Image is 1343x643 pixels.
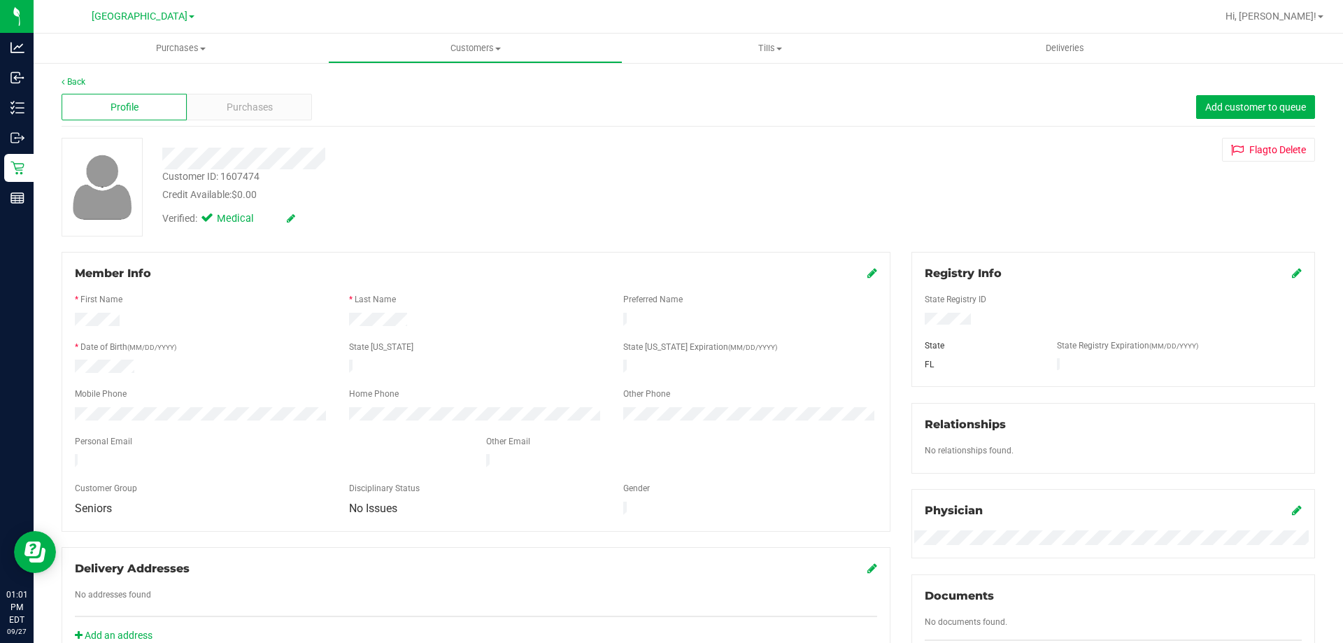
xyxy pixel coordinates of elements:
label: State [US_STATE] [349,341,413,353]
p: 09/27 [6,626,27,637]
label: Home Phone [349,388,399,400]
span: Seniors [75,502,112,515]
span: $0.00 [232,189,257,200]
label: Mobile Phone [75,388,127,400]
button: Add customer to queue [1196,95,1315,119]
label: State Registry ID [925,293,986,306]
div: Credit Available: [162,188,779,202]
label: State [US_STATE] Expiration [623,341,777,353]
span: Add customer to queue [1205,101,1306,113]
inline-svg: Analytics [10,41,24,55]
span: Customers [329,42,622,55]
span: Member Info [75,267,151,280]
span: Deliveries [1027,42,1103,55]
span: Physician [925,504,983,517]
div: Customer ID: 1607474 [162,169,260,184]
inline-svg: Reports [10,191,24,205]
span: Relationships [925,418,1006,431]
label: Other Phone [623,388,670,400]
span: Tills [623,42,916,55]
inline-svg: Retail [10,161,24,175]
button: Flagto Delete [1222,138,1315,162]
label: Personal Email [75,435,132,448]
label: Customer Group [75,482,137,495]
span: (MM/DD/YYYY) [127,344,176,351]
a: Deliveries [918,34,1212,63]
a: Back [62,77,85,87]
inline-svg: Inventory [10,101,24,115]
span: No Issues [349,502,397,515]
span: Registry Info [925,267,1002,280]
label: Last Name [355,293,396,306]
span: (MM/DD/YYYY) [728,344,777,351]
div: FL [914,358,1047,371]
label: State Registry Expiration [1057,339,1198,352]
label: No addresses found [75,588,151,601]
span: (MM/DD/YYYY) [1149,342,1198,350]
a: Purchases [34,34,328,63]
span: [GEOGRAPHIC_DATA] [92,10,187,22]
label: Other Email [486,435,530,448]
img: user-icon.png [66,151,139,223]
label: First Name [80,293,122,306]
span: Documents [925,589,994,602]
a: Add an address [75,630,152,641]
label: Preferred Name [623,293,683,306]
label: Disciplinary Status [349,482,420,495]
label: Gender [623,482,650,495]
inline-svg: Inbound [10,71,24,85]
a: Tills [623,34,917,63]
span: Medical [217,211,273,227]
label: Date of Birth [80,341,176,353]
div: State [914,339,1047,352]
p: 01:01 PM EDT [6,588,27,626]
span: Purchases [34,42,328,55]
span: Profile [111,100,138,115]
div: Verified: [162,211,295,227]
span: Hi, [PERSON_NAME]! [1225,10,1316,22]
a: Customers [328,34,623,63]
label: No relationships found. [925,444,1014,457]
span: Delivery Addresses [75,562,190,575]
iframe: Resource center [14,531,56,573]
span: Purchases [227,100,273,115]
span: No documents found. [925,617,1007,627]
inline-svg: Outbound [10,131,24,145]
